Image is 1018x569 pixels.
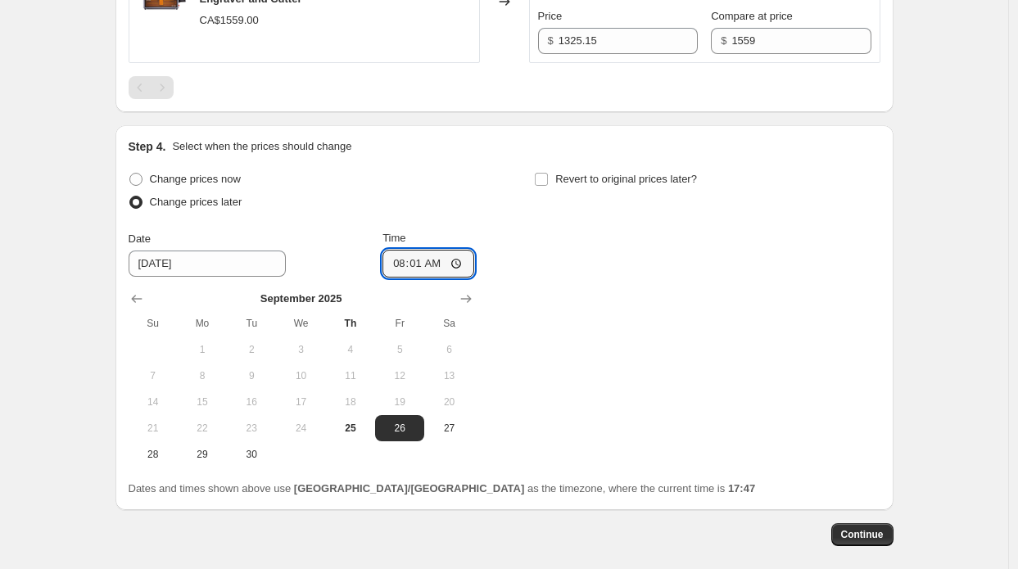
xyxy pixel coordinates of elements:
[333,317,369,330] span: Th
[326,389,375,415] button: Thursday September 18 2025
[178,415,227,441] button: Monday September 22 2025
[375,336,424,363] button: Friday September 5 2025
[326,310,375,336] th: Thursday
[283,395,319,409] span: 17
[129,482,756,494] span: Dates and times shown above use as the timezone, where the current time is
[431,369,467,382] span: 13
[233,422,269,435] span: 23
[227,310,276,336] th: Tuesday
[184,422,220,435] span: 22
[135,369,171,382] span: 7
[129,251,286,277] input: 9/25/2025
[178,389,227,415] button: Monday September 15 2025
[135,422,171,435] span: 21
[184,317,220,330] span: Mo
[227,441,276,467] button: Tuesday September 30 2025
[382,395,418,409] span: 19
[276,389,325,415] button: Wednesday September 17 2025
[135,448,171,461] span: 28
[233,343,269,356] span: 2
[178,363,227,389] button: Monday September 8 2025
[227,389,276,415] button: Tuesday September 16 2025
[233,317,269,330] span: Tu
[424,389,473,415] button: Saturday September 20 2025
[227,415,276,441] button: Tuesday September 23 2025
[129,138,166,155] h2: Step 4.
[283,369,319,382] span: 10
[233,448,269,461] span: 30
[283,317,319,330] span: We
[184,395,220,409] span: 15
[728,482,755,494] b: 17:47
[276,310,325,336] th: Wednesday
[333,343,369,356] span: 4
[184,369,220,382] span: 8
[333,369,369,382] span: 11
[294,482,524,494] b: [GEOGRAPHIC_DATA]/[GEOGRAPHIC_DATA]
[555,173,697,185] span: Revert to original prices later?
[184,343,220,356] span: 1
[129,389,178,415] button: Sunday September 14 2025
[227,363,276,389] button: Tuesday September 9 2025
[431,395,467,409] span: 20
[382,317,418,330] span: Fr
[375,363,424,389] button: Friday September 12 2025
[831,523,894,546] button: Continue
[711,10,793,22] span: Compare at price
[326,415,375,441] button: Today Thursday September 25 2025
[178,310,227,336] th: Monday
[548,34,554,47] span: $
[382,422,418,435] span: 26
[431,343,467,356] span: 6
[178,441,227,467] button: Monday September 29 2025
[129,76,174,99] nav: Pagination
[431,317,467,330] span: Sa
[178,336,227,363] button: Monday September 1 2025
[382,232,405,244] span: Time
[233,369,269,382] span: 9
[538,10,563,22] span: Price
[233,395,269,409] span: 16
[455,287,477,310] button: Show next month, October 2025
[431,422,467,435] span: 27
[841,528,884,541] span: Continue
[276,415,325,441] button: Wednesday September 24 2025
[382,343,418,356] span: 5
[172,138,351,155] p: Select when the prices should change
[375,415,424,441] button: Friday September 26 2025
[424,336,473,363] button: Saturday September 6 2025
[283,422,319,435] span: 24
[382,250,474,278] input: 12:00
[129,363,178,389] button: Sunday September 7 2025
[276,363,325,389] button: Wednesday September 10 2025
[283,343,319,356] span: 3
[129,310,178,336] th: Sunday
[326,336,375,363] button: Thursday September 4 2025
[424,415,473,441] button: Saturday September 27 2025
[129,441,178,467] button: Sunday September 28 2025
[200,12,259,29] div: CA$1559.00
[326,363,375,389] button: Thursday September 11 2025
[333,422,369,435] span: 25
[150,173,241,185] span: Change prices now
[125,287,148,310] button: Show previous month, August 2025
[375,310,424,336] th: Friday
[424,310,473,336] th: Saturday
[135,395,171,409] span: 14
[382,369,418,382] span: 12
[721,34,726,47] span: $
[424,363,473,389] button: Saturday September 13 2025
[135,317,171,330] span: Su
[129,415,178,441] button: Sunday September 21 2025
[184,448,220,461] span: 29
[276,336,325,363] button: Wednesday September 3 2025
[129,233,151,245] span: Date
[333,395,369,409] span: 18
[150,196,242,208] span: Change prices later
[227,336,276,363] button: Tuesday September 2 2025
[375,389,424,415] button: Friday September 19 2025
